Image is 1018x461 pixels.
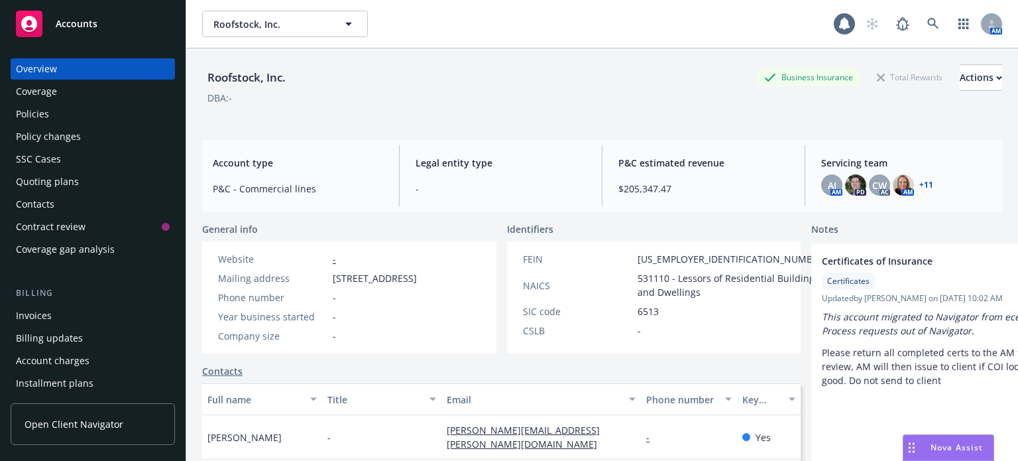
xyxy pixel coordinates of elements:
span: [STREET_ADDRESS] [333,271,417,285]
span: - [333,310,336,324]
button: Phone number [641,383,736,415]
a: Policies [11,103,175,125]
div: Phone number [218,291,327,304]
span: - [416,182,586,196]
div: Year business started [218,310,327,324]
span: Accounts [56,19,97,29]
div: Account charges [16,350,89,371]
div: CSLB [523,324,632,338]
div: Quoting plans [16,171,79,192]
span: CW [872,178,887,192]
div: FEIN [523,252,632,266]
span: Nova Assist [931,442,983,453]
div: Roofstock, Inc. [202,69,291,86]
div: Contract review [16,216,85,237]
a: Coverage [11,81,175,102]
button: Nova Assist [903,434,994,461]
div: Policies [16,103,49,125]
div: Full name [207,393,302,407]
div: Coverage gap analysis [16,239,115,260]
div: Invoices [16,305,52,326]
span: 6513 [638,304,659,318]
img: photo [893,174,914,196]
a: Contacts [202,364,243,378]
span: Certificates of Insurance [822,254,1018,268]
div: Overview [16,58,57,80]
span: Identifiers [507,222,553,236]
a: - [646,431,660,444]
div: Actions [960,65,1002,90]
a: +11 [919,181,933,189]
div: Company size [218,329,327,343]
button: Roofstock, Inc. [202,11,368,37]
a: Accounts [11,5,175,42]
div: Drag to move [903,435,920,460]
span: AJ [828,178,836,192]
span: Yes [756,430,771,444]
div: SSC Cases [16,149,61,170]
span: 531110 - Lessors of Residential Buildings and Dwellings [638,271,827,299]
a: [PERSON_NAME][EMAIL_ADDRESS][PERSON_NAME][DOMAIN_NAME] [447,424,608,450]
a: Contract review [11,216,175,237]
span: Certificates [827,275,870,287]
a: Overview [11,58,175,80]
div: SIC code [523,304,632,318]
div: Contacts [16,194,54,215]
span: - [638,324,641,338]
div: Installment plans [16,373,93,394]
div: Title [327,393,422,407]
a: Invoices [11,305,175,326]
span: $205,347.47 [618,182,789,196]
span: P&C estimated revenue [618,156,789,170]
a: Coverage gap analysis [11,239,175,260]
a: Switch app [950,11,977,37]
div: Email [447,393,621,407]
img: photo [845,174,866,196]
button: Full name [202,383,322,415]
span: - [333,291,336,304]
span: Servicing team [821,156,991,170]
span: Account type [213,156,383,170]
span: Roofstock, Inc. [213,17,328,31]
a: Policy changes [11,126,175,147]
a: SSC Cases [11,149,175,170]
a: Start snowing [859,11,885,37]
span: - [327,430,331,444]
div: Coverage [16,81,57,102]
a: - [333,253,336,265]
span: Legal entity type [416,156,586,170]
a: Account charges [11,350,175,371]
div: Billing updates [16,328,83,349]
a: Installment plans [11,373,175,394]
div: Business Insurance [758,69,860,86]
div: Mailing address [218,271,327,285]
span: - [333,329,336,343]
a: Search [920,11,946,37]
div: Billing [11,287,175,300]
div: Phone number [646,393,716,407]
a: Quoting plans [11,171,175,192]
div: Website [218,252,327,266]
button: Key contact [737,383,801,415]
span: General info [202,222,258,236]
span: [US_EMPLOYER_IDENTIFICATION_NUMBER] [638,252,827,266]
div: Policy changes [16,126,81,147]
div: Total Rewards [870,69,949,86]
span: Notes [811,222,838,238]
button: Email [441,383,641,415]
button: Title [322,383,442,415]
a: Contacts [11,194,175,215]
a: Billing updates [11,328,175,349]
span: P&C - Commercial lines [213,182,383,196]
div: DBA: - [207,91,232,105]
span: [PERSON_NAME] [207,430,282,444]
div: Key contact [742,393,781,407]
div: NAICS [523,279,632,293]
span: Open Client Navigator [25,417,123,431]
a: Report a Bug [889,11,916,37]
button: Actions [960,64,1002,91]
